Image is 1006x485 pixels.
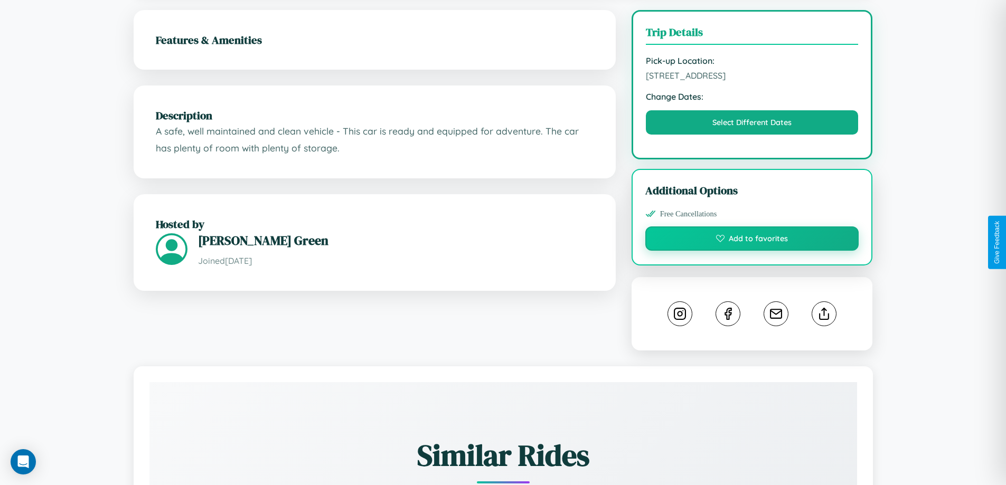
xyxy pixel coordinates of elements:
[198,253,594,269] p: Joined [DATE]
[156,123,594,156] p: A safe, well maintained and clean vehicle - This car is ready and equipped for adventure. The car...
[646,24,859,45] h3: Trip Details
[646,70,859,81] span: [STREET_ADDRESS]
[660,210,717,218] span: Free Cancellations
[993,221,1001,264] div: Give Feedback
[156,108,594,123] h2: Description
[645,183,859,198] h3: Additional Options
[198,232,594,249] h3: [PERSON_NAME] Green
[186,435,820,476] h2: Similar Rides
[11,449,36,474] div: Open Intercom Messenger
[156,32,594,47] h2: Features & Amenities
[156,216,594,232] h2: Hosted by
[646,91,859,102] strong: Change Dates:
[645,226,859,251] button: Add to favorites
[646,110,859,135] button: Select Different Dates
[646,55,859,66] strong: Pick-up Location:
